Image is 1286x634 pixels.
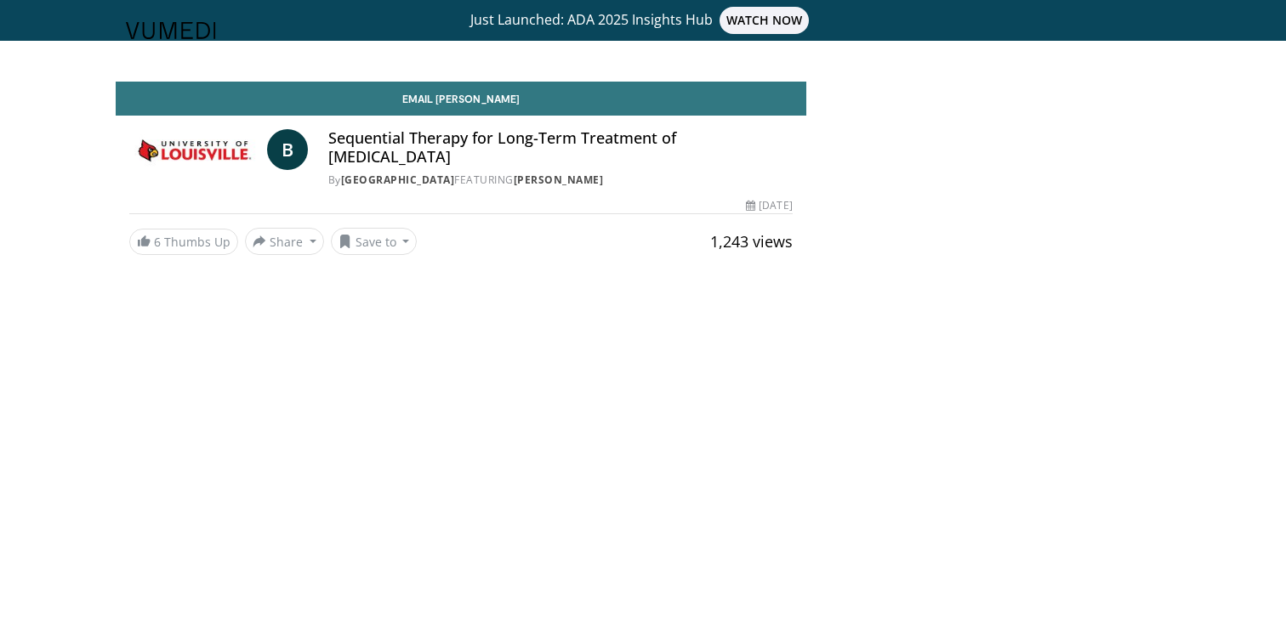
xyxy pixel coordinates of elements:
span: 1,243 views [710,231,793,252]
a: [PERSON_NAME] [514,173,604,187]
button: Save to [331,228,418,255]
a: B [267,129,308,170]
a: [GEOGRAPHIC_DATA] [341,173,455,187]
button: Share [245,228,324,255]
div: [DATE] [746,198,792,213]
h4: Sequential Therapy for Long-Term Treatment of [MEDICAL_DATA] [328,129,793,166]
a: Email [PERSON_NAME] [116,82,806,116]
div: By FEATURING [328,173,793,188]
img: University of Louisville [129,129,260,170]
a: 6 Thumbs Up [129,229,238,255]
img: VuMedi Logo [126,22,216,39]
span: 6 [154,234,161,250]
